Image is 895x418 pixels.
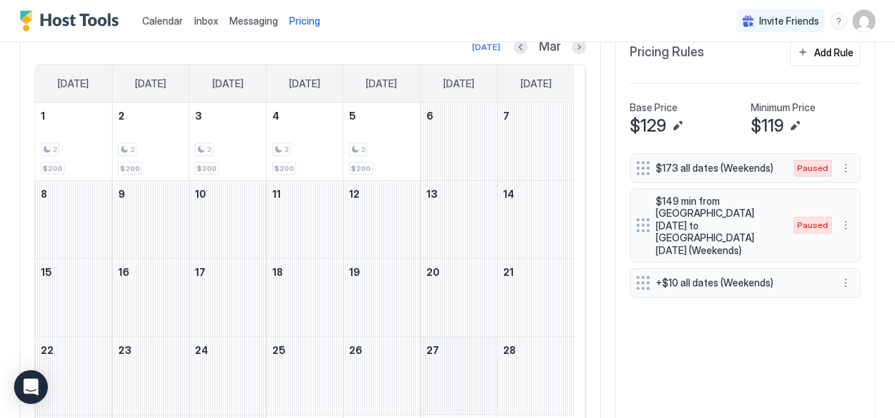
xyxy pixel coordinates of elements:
[189,103,265,129] a: March 3, 2026
[130,145,134,154] span: 2
[837,274,854,291] button: More options
[351,164,371,173] span: $200
[266,181,343,259] td: March 11, 2026
[207,145,211,154] span: 2
[35,337,112,415] td: March 22, 2026
[837,217,854,234] button: More options
[118,110,125,122] span: 2
[421,103,497,129] a: March 6, 2026
[272,266,283,278] span: 18
[343,181,420,259] td: March 12, 2026
[112,337,189,415] td: March 23, 2026
[195,188,206,200] span: 10
[343,103,419,129] a: March 5, 2026
[470,39,502,56] button: [DATE]
[53,145,57,154] span: 2
[118,344,132,356] span: 23
[142,13,183,28] a: Calendar
[289,77,320,90] span: [DATE]
[135,77,166,90] span: [DATE]
[343,337,420,415] td: March 26, 2026
[189,259,266,337] td: March 17, 2026
[289,15,320,27] span: Pricing
[361,145,365,154] span: 2
[426,266,440,278] span: 20
[443,77,474,90] span: [DATE]
[656,162,780,175] span: $173 all dates (Weekends)
[266,259,343,337] td: March 18, 2026
[420,181,497,259] td: March 13, 2026
[198,65,258,103] a: Tuesday
[503,188,514,200] span: 14
[267,181,343,207] a: March 11, 2026
[656,277,823,289] span: +$10 all dates (Weekends)
[656,195,780,257] span: $149 min from [GEOGRAPHIC_DATA][DATE] to [GEOGRAPHIC_DATA][DATE] (Weekends)
[41,344,53,356] span: 22
[229,15,278,27] span: Messaging
[830,13,847,30] div: menu
[837,274,854,291] div: menu
[751,101,815,114] span: Minimum Price
[349,266,360,278] span: 19
[272,110,279,122] span: 4
[751,115,784,137] span: $119
[20,11,125,32] a: Host Tools Logo
[189,181,265,207] a: March 10, 2026
[267,259,343,285] a: March 18, 2026
[426,344,439,356] span: 27
[343,103,420,181] td: March 5, 2026
[142,15,183,27] span: Calendar
[539,39,561,55] span: Mar
[195,266,205,278] span: 17
[118,266,129,278] span: 16
[349,110,356,122] span: 5
[189,337,265,363] a: March 24, 2026
[113,259,189,285] a: March 16, 2026
[284,145,288,154] span: 2
[189,337,266,415] td: March 24, 2026
[41,188,47,200] span: 8
[497,259,574,337] td: March 21, 2026
[497,181,574,259] td: March 14, 2026
[837,160,854,177] div: menu
[41,110,45,122] span: 1
[267,337,343,363] a: March 25, 2026
[572,40,586,54] button: Next month
[790,39,861,66] button: Add Rule
[194,15,218,27] span: Inbox
[121,65,180,103] a: Monday
[669,118,686,134] button: Edit
[195,344,208,356] span: 24
[853,10,875,32] div: User profile
[35,259,112,337] td: March 15, 2026
[14,370,48,404] div: Open Intercom Messenger
[58,77,89,90] span: [DATE]
[35,103,112,129] a: March 1, 2026
[429,65,488,103] a: Friday
[266,337,343,415] td: March 25, 2026
[189,181,266,259] td: March 10, 2026
[497,103,574,181] td: March 7, 2026
[630,101,678,114] span: Base Price
[35,181,112,207] a: March 8, 2026
[112,259,189,337] td: March 16, 2026
[349,344,362,356] span: 26
[421,259,497,285] a: March 20, 2026
[521,77,552,90] span: [DATE]
[112,181,189,259] td: March 9, 2026
[420,259,497,337] td: March 20, 2026
[212,77,243,90] span: [DATE]
[837,217,854,234] div: menu
[787,118,804,134] button: Edit
[189,259,265,285] a: March 17, 2026
[112,103,189,181] td: March 2, 2026
[267,103,343,129] a: March 4, 2026
[420,337,497,415] td: March 27, 2026
[35,181,112,259] td: March 8, 2026
[426,110,433,122] span: 6
[497,259,574,285] a: March 21, 2026
[420,103,497,181] td: March 6, 2026
[514,40,528,54] button: Previous month
[35,259,112,285] a: March 15, 2026
[837,160,854,177] button: More options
